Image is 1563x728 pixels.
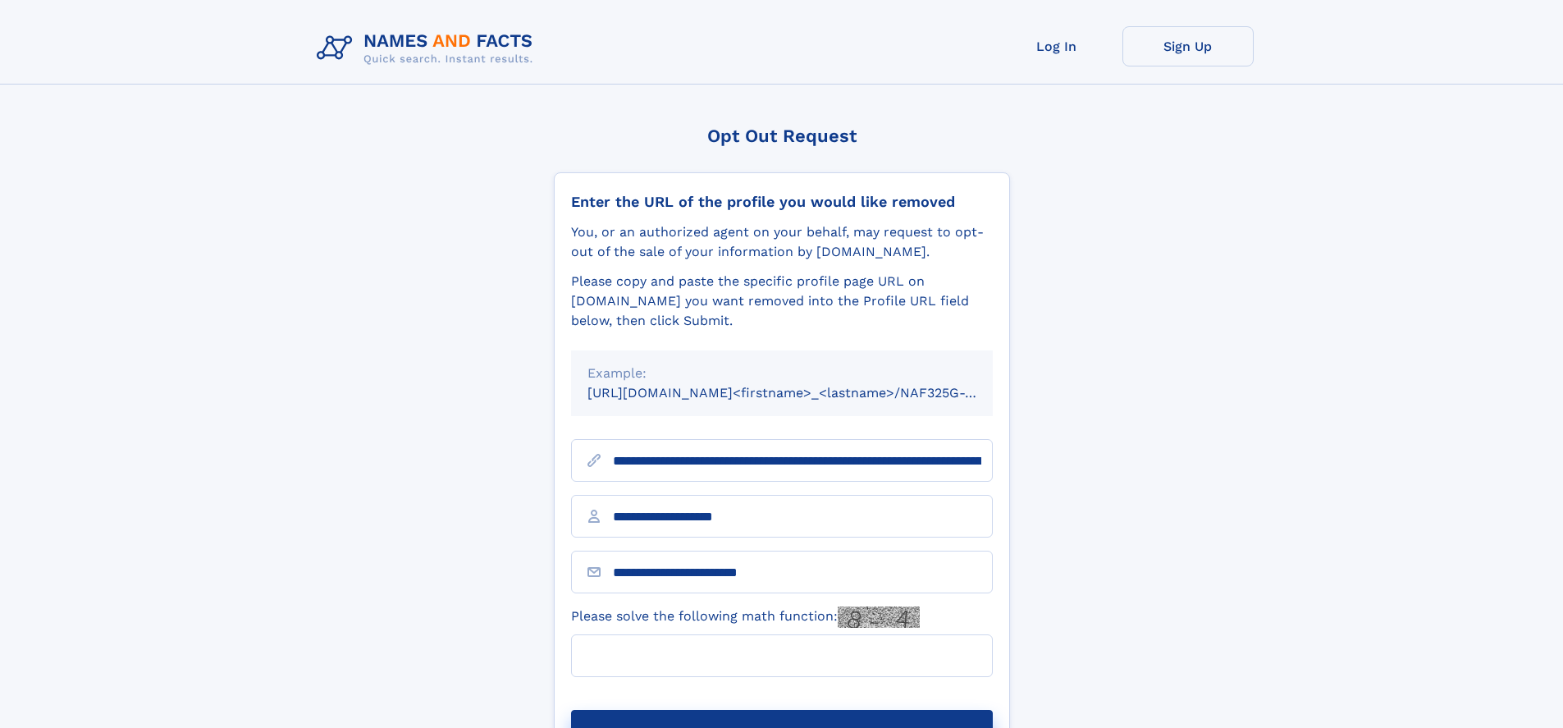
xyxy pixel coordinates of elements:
a: Log In [991,26,1122,66]
div: Opt Out Request [554,126,1010,146]
div: You, or an authorized agent on your behalf, may request to opt-out of the sale of your informatio... [571,222,993,262]
div: Please copy and paste the specific profile page URL on [DOMAIN_NAME] you want removed into the Pr... [571,272,993,331]
div: Example: [587,364,976,383]
a: Sign Up [1122,26,1254,66]
label: Please solve the following math function: [571,607,920,628]
small: [URL][DOMAIN_NAME]<firstname>_<lastname>/NAF325G-xxxxxxxx [587,385,1024,401]
img: Logo Names and Facts [310,26,546,71]
div: Enter the URL of the profile you would like removed [571,193,993,211]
